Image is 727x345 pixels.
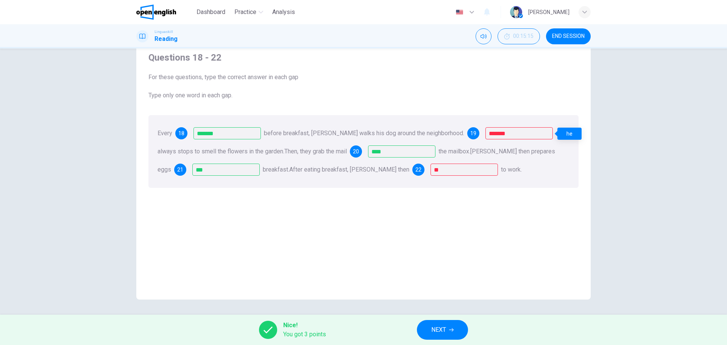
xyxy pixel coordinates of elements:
[552,33,585,39] span: END SESSION
[283,330,326,339] span: You got 3 points
[136,5,193,20] a: OpenEnglish logo
[498,28,540,44] button: 00:15:15
[415,167,421,172] span: 22
[263,166,289,173] span: breakfast.
[546,28,591,44] button: END SESSION
[513,33,534,39] span: 00:15:15
[368,145,435,158] input: from
[272,8,295,17] span: Analysis
[455,9,464,15] img: en
[485,127,553,139] input: he
[154,34,178,44] h1: Reading
[197,8,225,17] span: Dashboard
[231,5,266,19] button: Practice
[148,52,579,64] h4: Questions 18 - 22
[284,148,347,155] span: Then, they grab the mail
[528,8,569,17] div: [PERSON_NAME]
[498,28,540,44] div: Hide
[158,130,172,137] span: Every
[510,6,522,18] img: Profile picture
[470,131,476,136] span: 19
[158,148,284,155] span: always stops to smell the flowers in the garden.
[234,8,256,17] span: Practice
[136,5,176,20] img: OpenEnglish logo
[289,166,409,173] span: After eating breakfast, [PERSON_NAME] then
[476,28,491,44] div: Mute
[154,29,173,34] span: Linguaskill
[148,91,579,100] span: Type only one word in each gap.
[353,149,359,154] span: 20
[431,164,498,176] input: goes
[193,127,261,139] input: morning
[417,320,468,340] button: NEXT
[438,148,470,155] span: the mailbox.
[177,167,183,172] span: 21
[264,130,464,137] span: before breakfast, [PERSON_NAME] walks his dog around the neighborhood.
[148,73,579,82] span: For these questions, type the correct answer in each gap
[431,325,446,335] span: NEXT
[283,321,326,330] span: Nice!
[192,164,260,176] input: for
[269,5,298,19] button: Analysis
[178,131,184,136] span: 18
[193,5,228,19] button: Dashboard
[501,166,522,173] span: to work.
[557,128,582,140] div: he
